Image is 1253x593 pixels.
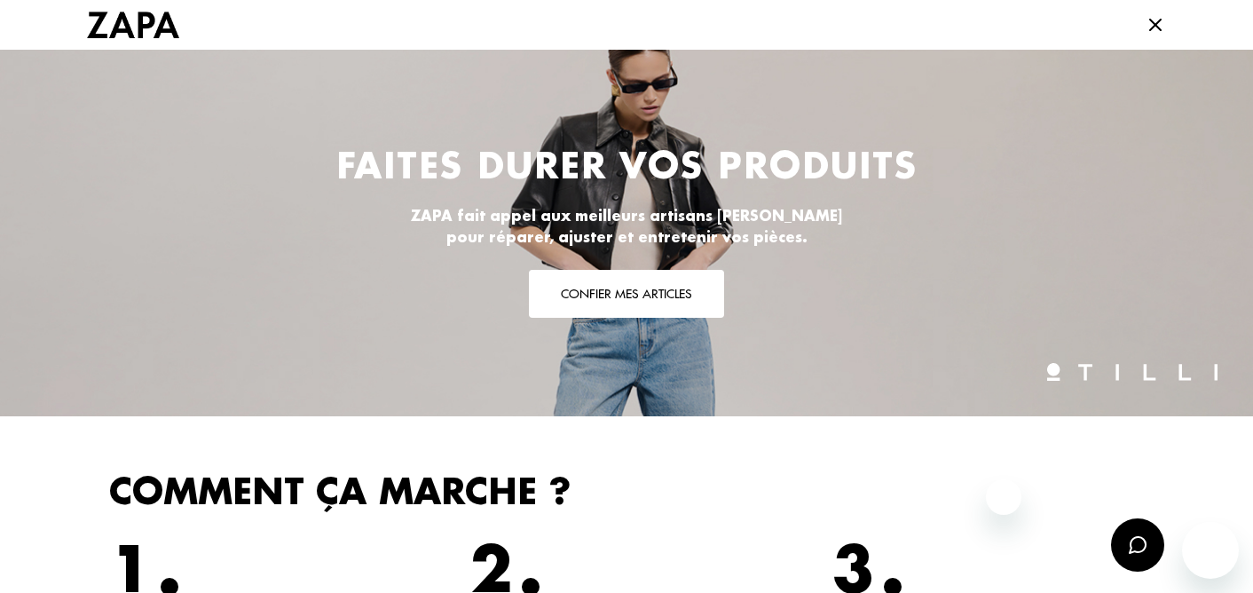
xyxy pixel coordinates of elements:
[1182,522,1239,579] iframe: Bouton de lancement de la fenêtre de messagerie
[1047,363,1218,381] img: Logo Tilli
[87,12,179,38] img: Logo Zapa by Tilli
[109,473,1144,512] h2: Comment ça marche ?
[529,270,724,318] button: Confier mes articles
[986,479,1021,515] iframe: Fermer le message
[336,149,918,185] h1: Faites durer vos produits
[411,206,842,249] p: ZAPA fait appel aux meilleurs artisans [PERSON_NAME] pour réparer, ajuster et entretenir vos pièces.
